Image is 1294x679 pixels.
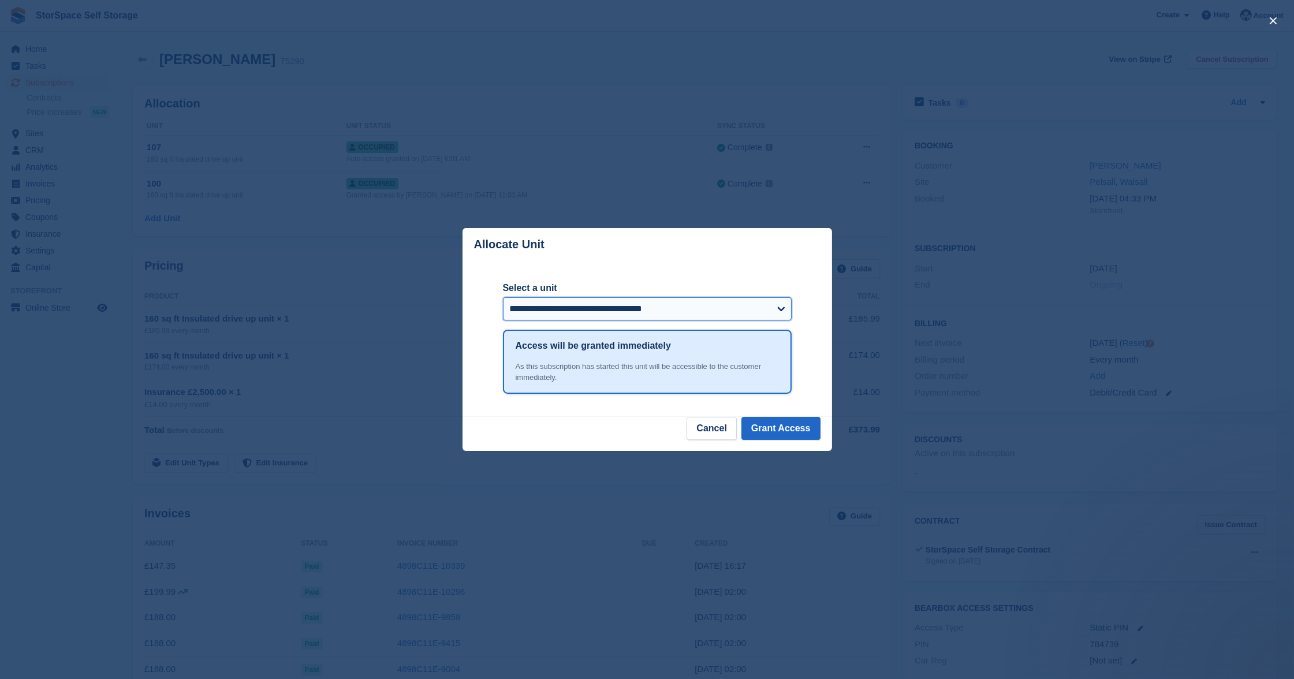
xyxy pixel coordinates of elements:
button: Cancel [687,417,736,440]
button: Grant Access [741,417,821,440]
button: close [1264,12,1282,30]
div: As this subscription has started this unit will be accessible to the customer immediately. [516,361,779,383]
p: Allocate Unit [474,238,545,251]
h1: Access will be granted immediately [516,339,671,353]
label: Select a unit [503,281,792,295]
